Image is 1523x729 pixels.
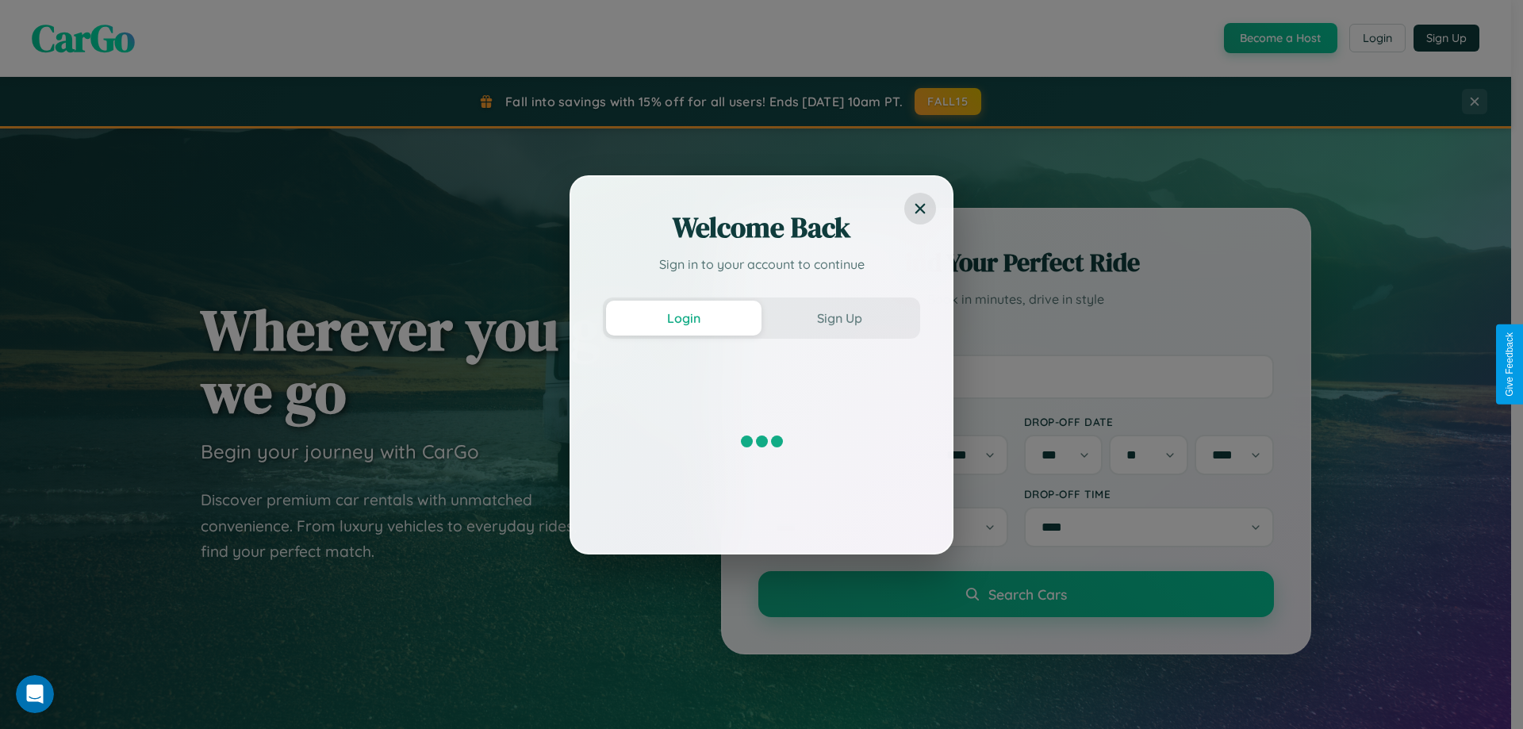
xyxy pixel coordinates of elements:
p: Sign in to your account to continue [603,255,920,274]
div: Give Feedback [1504,332,1515,397]
iframe: Intercom live chat [16,675,54,713]
h2: Welcome Back [603,209,920,247]
button: Sign Up [761,301,917,336]
button: Login [606,301,761,336]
